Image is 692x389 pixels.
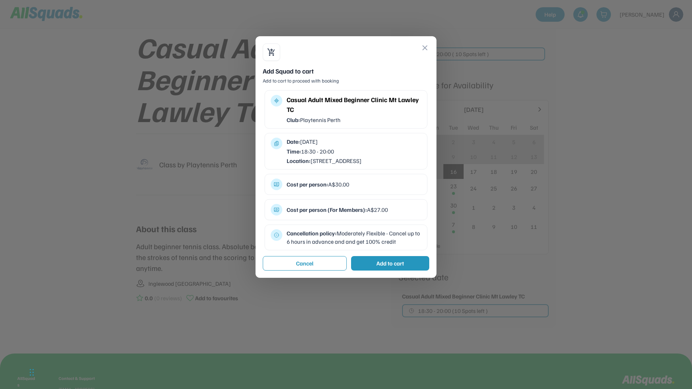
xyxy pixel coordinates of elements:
strong: Club: [287,116,300,124]
div: Add to cart to proceed with booking [263,77,429,84]
div: [STREET_ADDRESS] [287,157,421,165]
strong: Cancellation policy: [287,230,337,237]
button: Cancel [263,256,347,271]
button: close [421,43,429,52]
div: [DATE] [287,138,421,146]
button: shopping_cart_checkout [267,48,276,57]
strong: Time: [287,148,301,155]
strong: Cost per person: [287,181,328,188]
strong: Date: [287,138,300,145]
div: Add Squad to cart [263,67,429,76]
button: multitrack_audio [274,98,279,104]
div: A$27.00 [287,206,421,214]
strong: Cost per person (For Members): [287,206,367,213]
div: A$30.00 [287,180,421,188]
div: Playtennis Perth [287,116,421,124]
strong: Location: [287,157,311,164]
div: Moderately Flexible - Cancel up to 6 hours in advance and and get 100% credit [287,229,421,246]
div: Add to cart [376,259,404,268]
div: 18:30 - 20:00 [287,147,421,155]
div: Casual Adult Mixed Beginner Clinic Mt Lawley TC [287,95,421,114]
